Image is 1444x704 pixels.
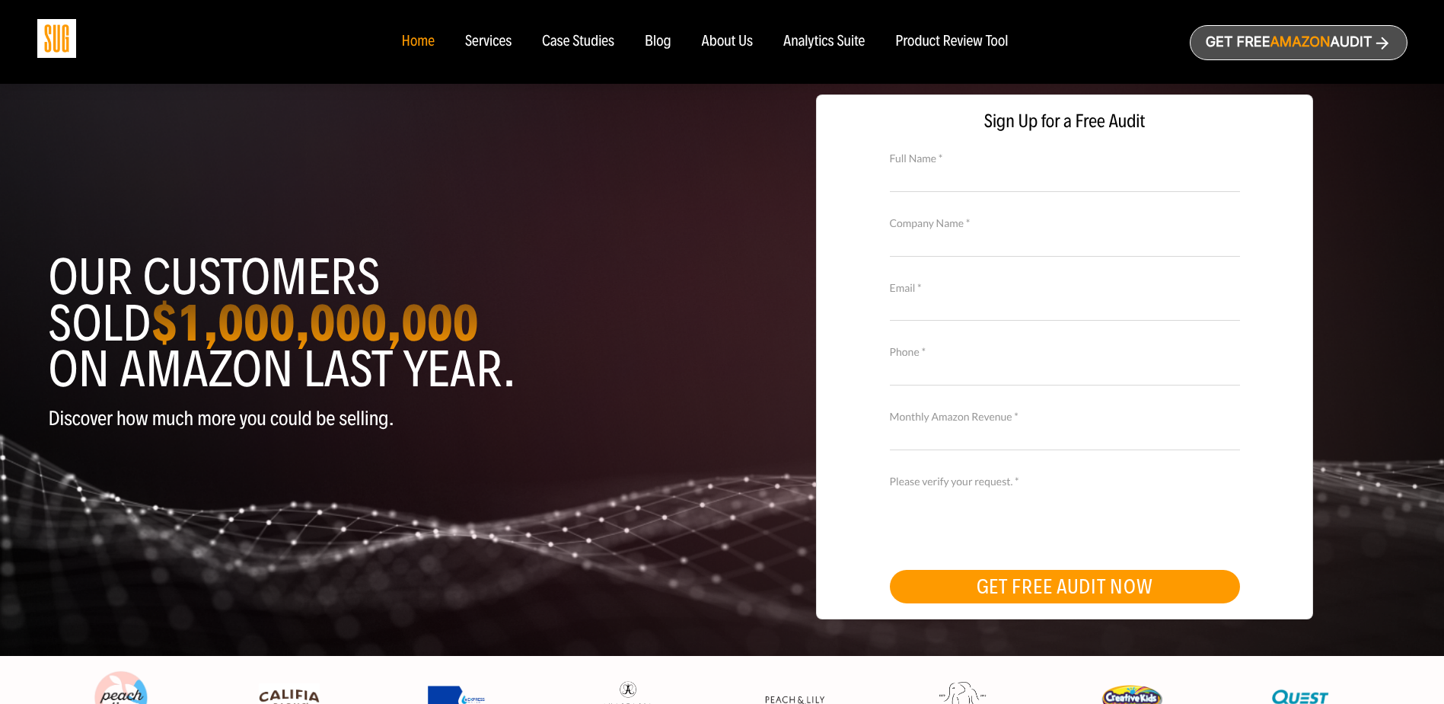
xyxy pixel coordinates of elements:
a: Analytics Suite [783,34,865,50]
label: Company Name * [890,215,1240,232]
a: Product Review Tool [895,34,1008,50]
a: Services [465,34,512,50]
strong: $1,000,000,000 [151,292,478,354]
span: Sign Up for a Free Audit [832,110,1297,133]
button: GET FREE AUDIT NOW [890,570,1240,603]
label: Please verify your request. * [890,473,1240,490]
input: Monthly Amazon Revenue * [890,424,1240,450]
input: Company Name * [890,229,1240,256]
input: Email * [890,294,1240,321]
iframe: reCAPTCHA [890,488,1121,547]
input: Contact Number * [890,359,1240,386]
span: Amazon [1270,34,1330,50]
label: Full Name * [890,150,1240,167]
a: Blog [645,34,671,50]
input: Full Name * [890,165,1240,191]
p: Discover how much more you could be selling. [49,408,711,430]
img: Sug [37,19,76,58]
h1: Our customers sold on Amazon last year. [49,254,711,392]
label: Email * [890,280,1240,296]
label: Monthly Amazon Revenue * [890,408,1240,425]
label: Phone * [890,344,1240,360]
a: Home [401,34,434,50]
a: About Us [702,34,754,50]
a: Case Studies [542,34,614,50]
a: Get freeAmazonAudit [1190,25,1407,60]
